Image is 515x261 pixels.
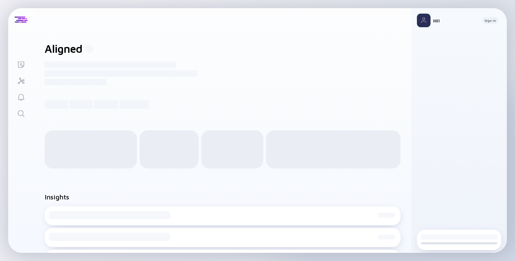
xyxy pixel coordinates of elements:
div: Hi! [433,18,477,23]
a: Reminders [8,88,34,105]
h2: Insights [45,193,69,201]
img: Profile Picture [417,14,431,27]
a: Lists [8,56,34,72]
h1: Aligned [45,42,82,55]
button: Sign In [482,17,499,24]
a: Search [8,105,34,121]
a: Investor Map [8,72,34,88]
